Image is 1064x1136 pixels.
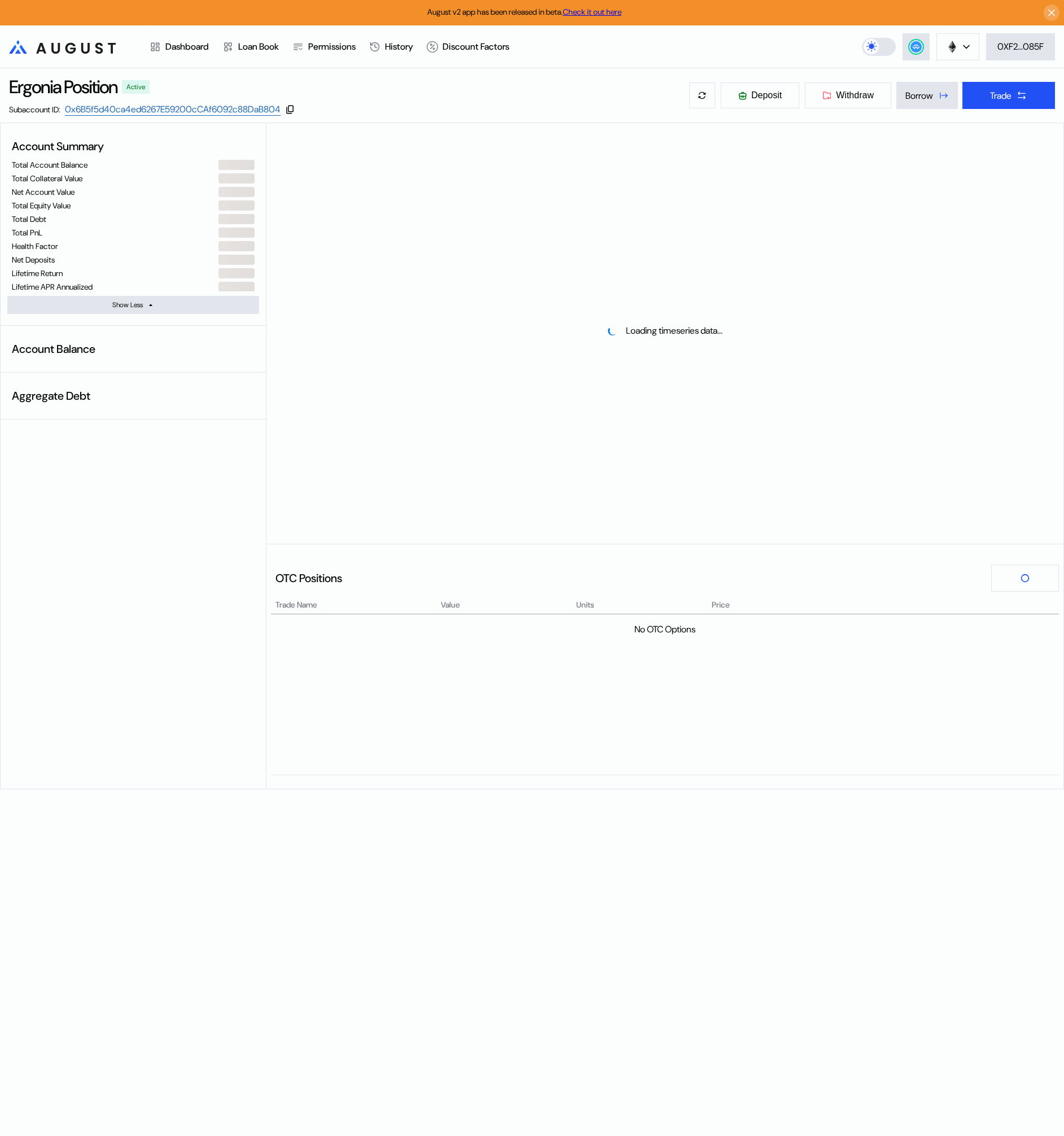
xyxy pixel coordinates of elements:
button: chain logo [936,33,979,60]
button: Withdraw [804,82,892,109]
div: Aggregate Debt [7,384,259,408]
img: chain logo [946,41,958,53]
span: Trade Name [275,599,317,611]
a: 0x6B5f5d40ca4ed6267E59200cCAf6092c88DaB804 [65,103,281,116]
div: Total PnL [12,228,42,238]
div: Net Deposits [12,255,55,265]
div: Health Factor [12,241,58,251]
div: History [385,41,413,53]
button: Trade [962,82,1055,109]
div: Borrow [905,90,933,102]
button: 0XF2...085F [986,33,1055,60]
div: Lifetime APR Annualized [12,282,93,292]
span: Deposit [751,90,782,101]
div: Loading timeseries data... [626,325,723,337]
a: Loan Book [216,26,286,68]
button: Borrow [896,82,958,109]
div: Subaccount ID: [9,104,60,115]
div: Total Debt [12,214,46,224]
div: Discount Factors [443,41,509,53]
a: History [362,26,420,68]
span: Value [441,599,460,611]
div: Active [126,83,145,91]
div: Total Equity Value [12,200,71,211]
div: Trade [990,90,1012,102]
div: Dashboard [165,41,209,53]
div: No OTC Options [634,623,695,635]
a: Dashboard [143,26,216,68]
a: Discount Factors [420,26,516,68]
div: Account Summary [7,134,259,158]
button: Deposit [720,82,800,109]
span: Price [712,599,730,611]
div: Show Less [112,300,143,309]
span: Units [576,599,594,611]
div: Permissions [308,41,356,53]
span: August v2 app has been released in beta. [427,7,621,17]
div: Net Account Value [12,187,75,197]
div: Lifetime Return [12,268,63,278]
div: Account Balance [7,337,259,361]
div: Total Account Balance [12,160,87,170]
a: Permissions [286,26,362,68]
button: Show Less [7,296,259,314]
div: Loan Book [238,41,279,53]
div: Total Collateral Value [12,173,82,183]
a: Check it out here [563,7,621,17]
div: Ergonia Position [9,75,117,99]
img: pending [606,325,619,337]
div: OTC Positions [275,571,342,586]
div: 0XF2...085F [997,41,1044,53]
span: Withdraw [836,90,874,101]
